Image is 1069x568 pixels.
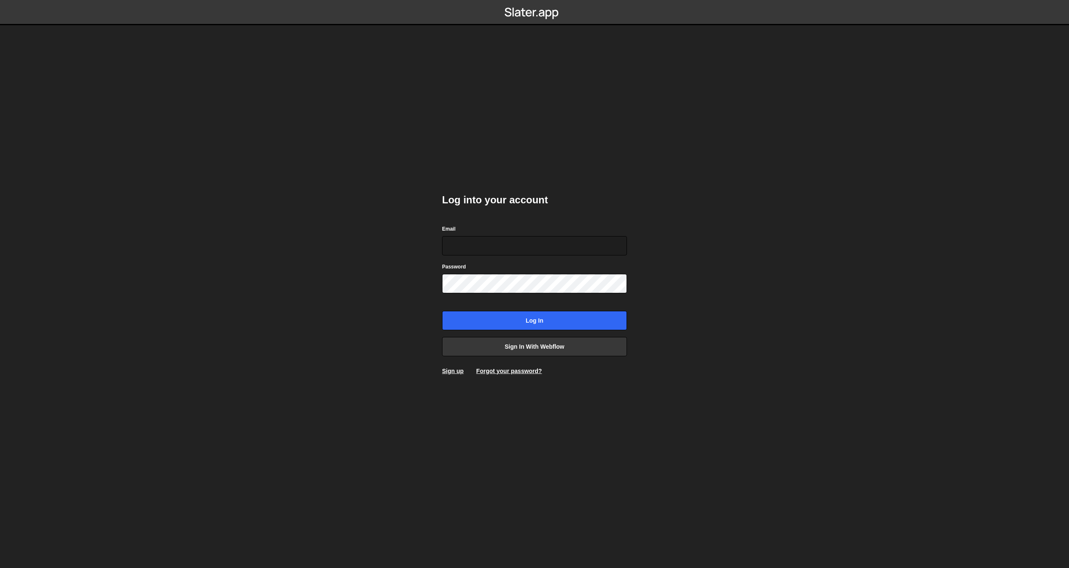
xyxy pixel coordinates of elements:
[442,263,466,271] label: Password
[442,225,456,233] label: Email
[442,368,463,374] a: Sign up
[442,311,627,330] input: Log in
[442,337,627,356] a: Sign in with Webflow
[476,368,542,374] a: Forgot your password?
[442,193,627,207] h2: Log into your account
